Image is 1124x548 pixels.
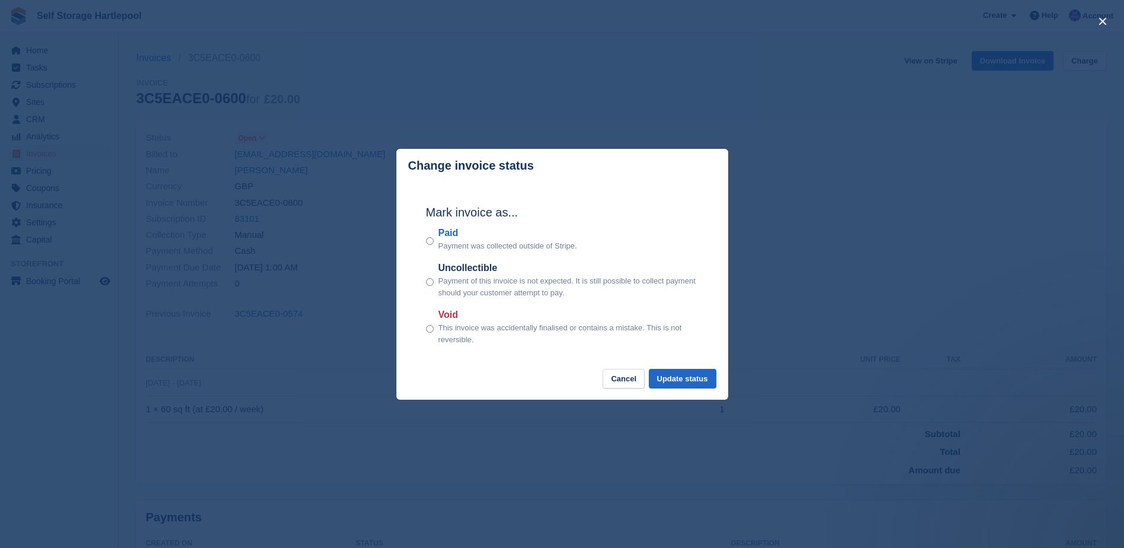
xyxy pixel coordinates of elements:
[603,369,645,388] button: Cancel
[438,275,699,298] p: Payment of this invoice is not expected. It is still possible to collect payment should your cust...
[438,322,699,345] p: This invoice was accidentally finalised or contains a mistake. This is not reversible.
[649,369,716,388] button: Update status
[438,240,577,252] p: Payment was collected outside of Stripe.
[408,159,534,173] p: Change invoice status
[426,203,699,221] h2: Mark invoice as...
[438,308,699,322] label: Void
[438,261,699,275] label: Uncollectible
[1093,12,1112,31] button: close
[438,226,577,240] label: Paid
